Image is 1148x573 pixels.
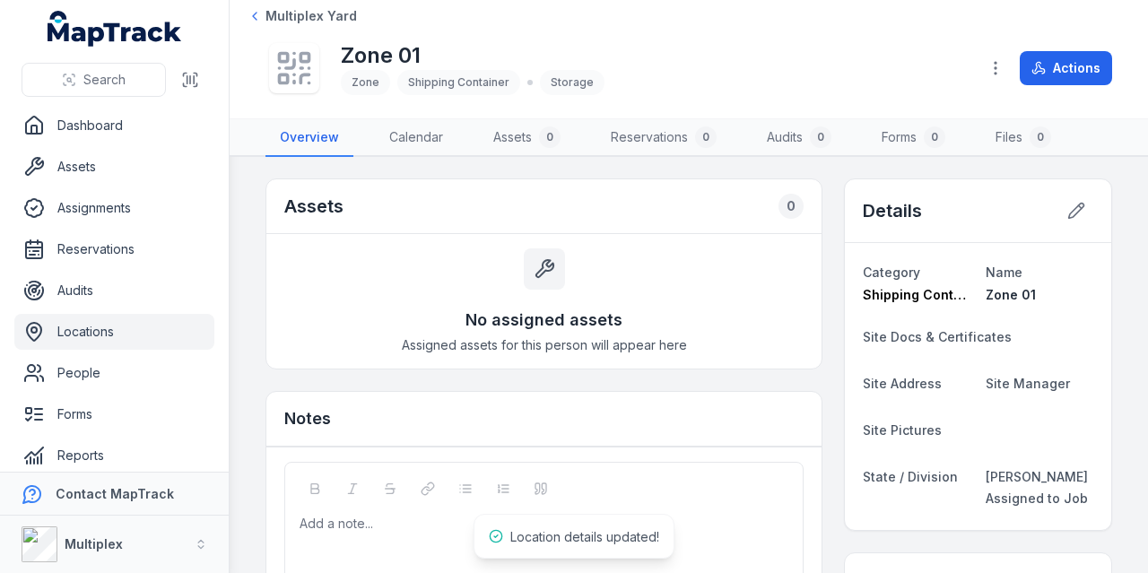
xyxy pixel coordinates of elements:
a: Reservations0 [596,119,731,157]
a: Forms0 [867,119,960,157]
a: Calendar [375,119,457,157]
span: Site Docs & Certificates [863,329,1012,344]
a: Files0 [981,119,1065,157]
div: 0 [539,126,561,148]
h2: Details [863,198,922,223]
a: Locations [14,314,214,350]
div: 0 [1030,126,1051,148]
span: Category [863,265,920,280]
div: 0 [924,126,945,148]
a: MapTrack [48,11,182,47]
a: Reports [14,438,214,473]
strong: Multiplex [65,536,123,551]
a: Multiplex Yard [248,7,357,25]
span: Zone 01 [986,287,1036,302]
a: Forms [14,396,214,432]
span: Site Manager [986,376,1070,391]
span: Multiplex Yard [265,7,357,25]
span: Name [986,265,1022,280]
a: Dashboard [14,108,214,143]
a: Reservations [14,231,214,267]
a: Assignments [14,190,214,226]
div: 0 [695,126,717,148]
a: Overview [265,119,353,157]
h3: Notes [284,406,331,431]
a: Assets0 [479,119,575,157]
span: Shipping Container [863,287,987,302]
span: State / Division [863,469,958,484]
span: Assigned assets for this person will appear here [402,336,687,354]
span: Search [83,71,126,89]
a: Audits [14,273,214,308]
h3: No assigned assets [465,308,622,333]
h1: Zone 01 [341,41,604,70]
div: 0 [810,126,831,148]
button: Search [22,63,166,97]
span: Shipping Container [408,75,509,89]
a: Audits0 [752,119,846,157]
span: [PERSON_NAME] Assigned to Job [986,469,1088,506]
div: 0 [778,194,804,219]
strong: Contact MapTrack [56,486,174,501]
div: Zone [341,70,390,95]
a: Assets [14,149,214,185]
span: Site Pictures [863,422,942,438]
span: Location details updated! [510,529,659,544]
h2: Assets [284,194,344,219]
span: Site Address [863,376,942,391]
div: Storage [540,70,604,95]
button: Actions [1020,51,1112,85]
a: People [14,355,214,391]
